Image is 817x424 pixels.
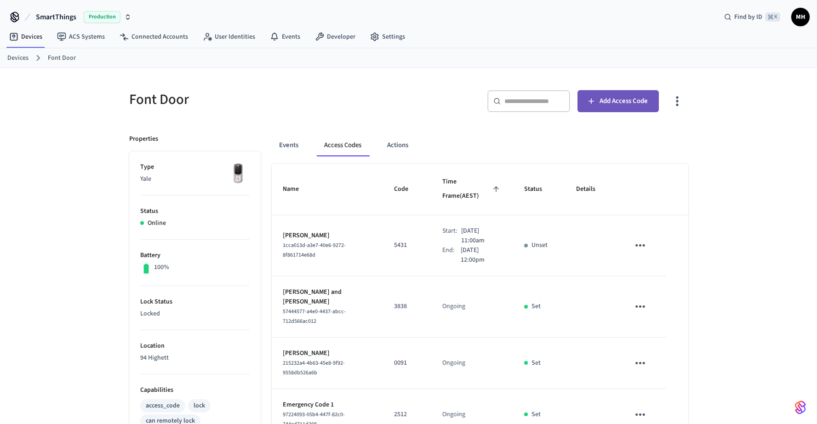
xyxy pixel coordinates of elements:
p: 100% [154,263,169,272]
a: Devices [7,53,29,63]
span: Details [576,182,607,196]
a: Events [263,29,308,45]
td: Ongoing [431,338,513,389]
p: 94 Highett [140,353,250,363]
p: Yale [140,174,250,184]
span: Time Frame(AEST) [442,175,502,204]
p: Location [140,341,250,351]
p: Properties [129,134,158,144]
span: Find by ID [734,12,762,22]
span: MH [792,9,809,25]
p: 5431 [394,241,420,250]
span: Code [394,182,420,196]
button: Events [272,134,306,156]
a: Settings [363,29,412,45]
span: Name [283,182,311,196]
p: [PERSON_NAME] and [PERSON_NAME] [283,287,372,307]
p: Lock Status [140,297,250,307]
div: ant example [272,134,688,156]
p: 2512 [394,410,420,419]
p: [PERSON_NAME] [283,231,372,241]
button: Add Access Code [577,90,659,112]
span: Status [524,182,554,196]
p: Set [531,358,541,368]
button: Access Codes [317,134,369,156]
div: Find by ID⌘ K [717,9,788,25]
p: [DATE] 12:00pm [461,246,502,265]
p: Online [148,218,166,228]
p: Locked [140,309,250,319]
h5: Font Door [129,90,403,109]
button: MH [791,8,810,26]
a: ACS Systems [50,29,112,45]
a: Devices [2,29,50,45]
span: SmartThings [36,11,76,23]
p: 0091 [394,358,420,368]
div: lock [194,401,205,411]
p: Capabilities [140,385,250,395]
button: Actions [380,134,416,156]
p: [DATE] 11:00am [461,226,503,246]
div: End: [442,246,461,265]
a: User Identities [195,29,263,45]
p: Battery [140,251,250,260]
span: Production [84,11,120,23]
p: Set [531,302,541,311]
p: 3838 [394,302,420,311]
div: Start: [442,226,461,246]
span: ⌘ K [765,12,780,22]
span: Add Access Code [600,95,648,107]
p: Unset [531,241,548,250]
td: Ongoing [431,276,513,338]
p: Status [140,206,250,216]
span: 215232a4-4b63-45e8-9f92-9558db526a6b [283,359,345,377]
span: 57444577-a4e0-4437-abcc-712d566ac012 [283,308,346,325]
a: Developer [308,29,363,45]
p: Type [140,162,250,172]
a: Font Door [48,53,76,63]
p: Emergency Code 1 [283,400,372,410]
p: Set [531,410,541,419]
div: access_code [146,401,180,411]
img: SeamLogoGradient.69752ec5.svg [795,400,806,415]
p: [PERSON_NAME] [283,349,372,358]
span: 1cca013d-a3e7-40e6-9272-8f861714e68d [283,241,346,259]
a: Connected Accounts [112,29,195,45]
img: Yale Assure Touchscreen Wifi Smart Lock, Satin Nickel, Front [227,162,250,185]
